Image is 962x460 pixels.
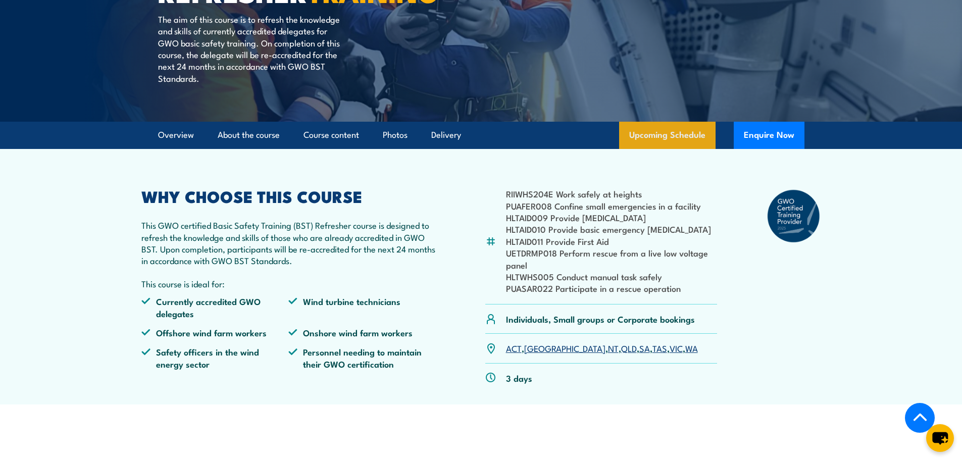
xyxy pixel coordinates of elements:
li: Wind turbine technicians [288,295,436,319]
li: PUASAR022 Participate in a rescue operation [506,282,718,294]
p: The aim of this course is to refresh the knowledge and skills of currently accredited delegates f... [158,13,342,84]
a: ACT [506,342,522,354]
a: [GEOGRAPHIC_DATA] [524,342,605,354]
li: Onshore wind farm workers [288,327,436,338]
li: RIIWHS204E Work safely at heights [506,188,718,199]
a: Upcoming Schedule [619,122,716,149]
p: Individuals, Small groups or Corporate bookings [506,313,695,325]
p: , , , , , , , [506,342,698,354]
a: QLD [621,342,637,354]
a: Delivery [431,122,461,148]
li: HLTAID011 Provide First Aid [506,235,718,247]
li: Currently accredited GWO delegates [141,295,289,319]
li: HLTAID010 Provide basic emergency [MEDICAL_DATA] [506,223,718,235]
a: NT [608,342,619,354]
li: HLTWHS005 Conduct manual task safely [506,271,718,282]
li: Offshore wind farm workers [141,327,289,338]
p: This GWO certified Basic Safety Training (BST) Refresher course is designed to refresh the knowle... [141,219,436,267]
a: Overview [158,122,194,148]
button: Enquire Now [734,122,804,149]
button: chat-button [926,424,954,452]
a: SA [639,342,650,354]
a: Photos [383,122,408,148]
a: WA [685,342,698,354]
p: This course is ideal for: [141,278,436,289]
a: About the course [218,122,280,148]
li: Safety officers in the wind energy sector [141,346,289,370]
li: UETDRMP018 Perform rescue from a live low voltage panel [506,247,718,271]
a: Course content [303,122,359,148]
li: Personnel needing to maintain their GWO certification [288,346,436,370]
h2: WHY CHOOSE THIS COURSE [141,189,436,203]
p: 3 days [506,372,532,384]
a: TAS [652,342,667,354]
a: VIC [670,342,683,354]
li: PUAFER008 Confine small emergencies in a facility [506,200,718,212]
img: GWO_badge_2025-a [767,189,821,243]
li: HLTAID009 Provide [MEDICAL_DATA] [506,212,718,223]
